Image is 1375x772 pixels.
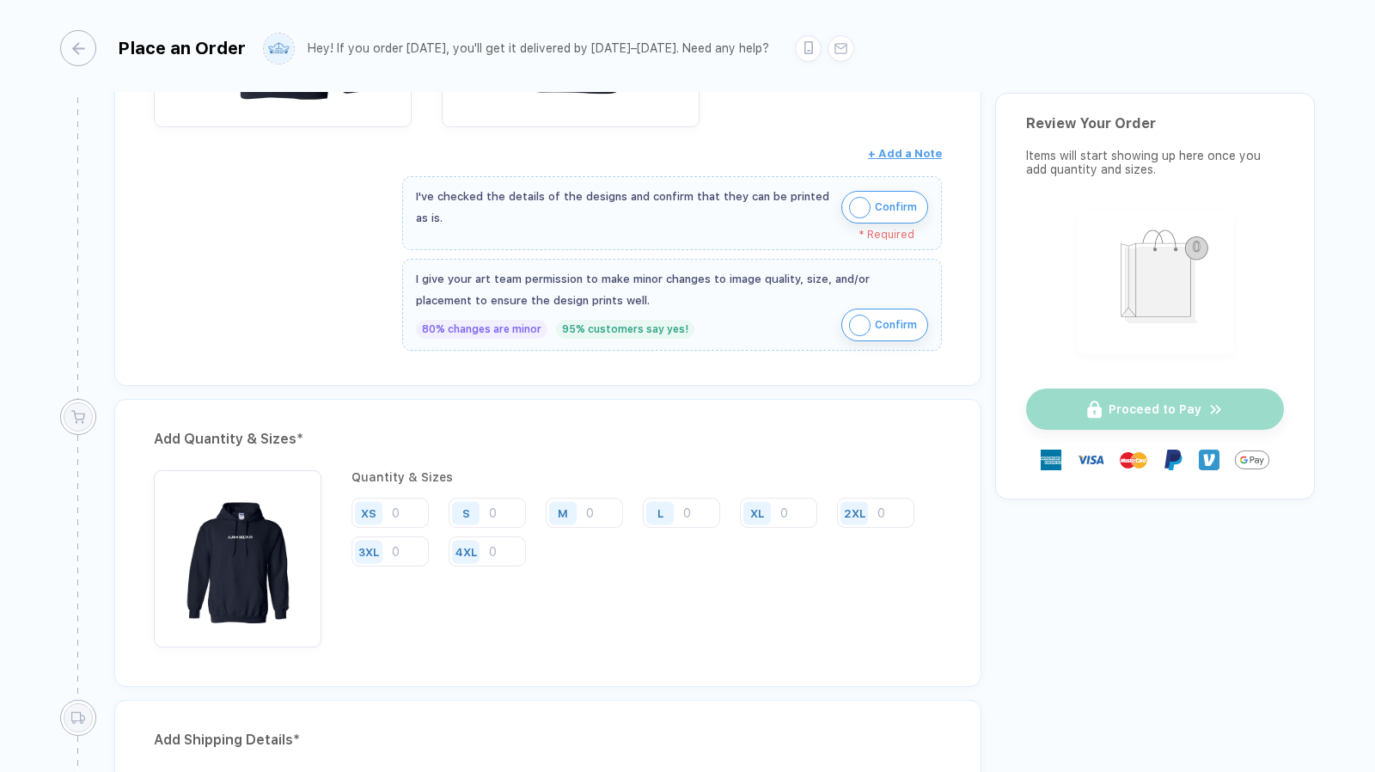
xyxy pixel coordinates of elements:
div: 2XL [844,506,865,519]
div: Add Shipping Details [154,726,942,754]
img: Paypal [1163,450,1183,470]
img: Venmo [1199,450,1219,470]
img: icon [849,197,871,218]
div: Items will start showing up here once you add quantity and sizes. [1026,149,1284,176]
div: Hey! If you order [DATE], you'll get it delivered by [DATE]–[DATE]. Need any help? [308,41,769,56]
div: 95% customers say yes! [556,320,694,339]
img: user profile [264,34,294,64]
div: Quantity & Sizes [351,470,942,484]
div: Review Your Order [1026,115,1284,132]
div: M [558,506,568,519]
span: Confirm [875,193,917,221]
div: S [462,506,470,519]
div: XS [361,506,376,519]
span: + Add a Note [868,147,942,160]
div: I've checked the details of the designs and confirm that they can be printed as is. [416,186,833,229]
button: iconConfirm [841,191,928,224]
div: Add Quantity & Sizes [154,426,942,453]
button: + Add a Note [868,140,942,168]
div: L [657,506,663,519]
img: 4689d1e2-077f-4440-92e2-ffe0ba4af764_nt_front_1754411797256.jpg [162,479,313,629]
div: 3XL [358,545,379,558]
div: Place an Order [118,38,246,58]
span: Confirm [875,311,917,339]
div: 80% changes are minor [416,320,547,339]
div: I give your art team permission to make minor changes to image quality, size, and/or placement to... [416,268,928,311]
div: * Required [416,229,914,241]
div: XL [750,506,764,519]
img: GPay [1235,443,1269,477]
img: express [1041,450,1061,470]
button: iconConfirm [841,309,928,341]
img: master-card [1120,446,1147,474]
img: icon [849,315,871,336]
div: 4XL [455,545,477,558]
img: visa [1077,446,1104,474]
img: shopping_bag.png [1085,218,1226,343]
